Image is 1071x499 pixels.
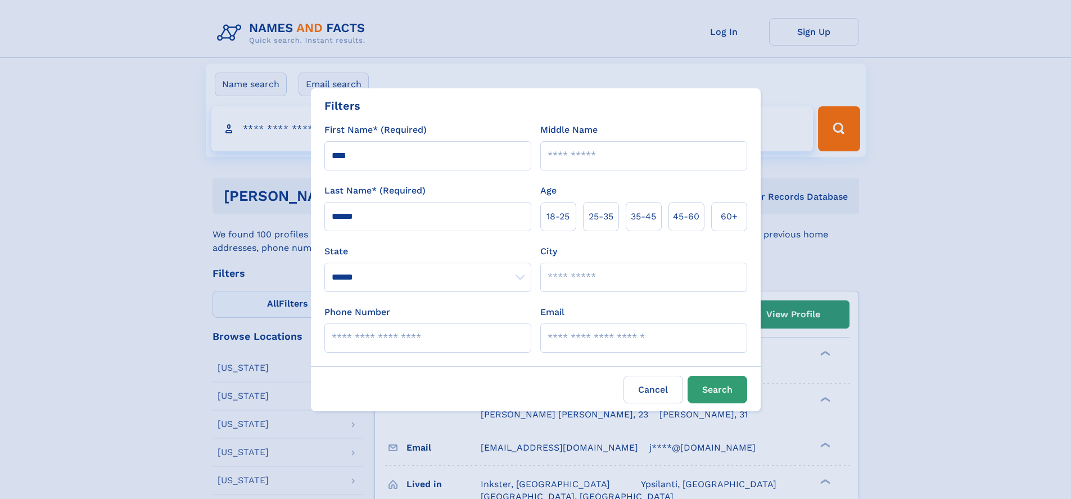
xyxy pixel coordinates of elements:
[540,245,557,258] label: City
[324,97,360,114] div: Filters
[324,123,427,137] label: First Name* (Required)
[688,376,747,403] button: Search
[631,210,656,223] span: 35‑45
[540,184,557,197] label: Age
[324,245,531,258] label: State
[540,123,598,137] label: Middle Name
[540,305,564,319] label: Email
[324,305,390,319] label: Phone Number
[324,184,426,197] label: Last Name* (Required)
[589,210,613,223] span: 25‑35
[546,210,570,223] span: 18‑25
[673,210,699,223] span: 45‑60
[721,210,738,223] span: 60+
[623,376,683,403] label: Cancel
